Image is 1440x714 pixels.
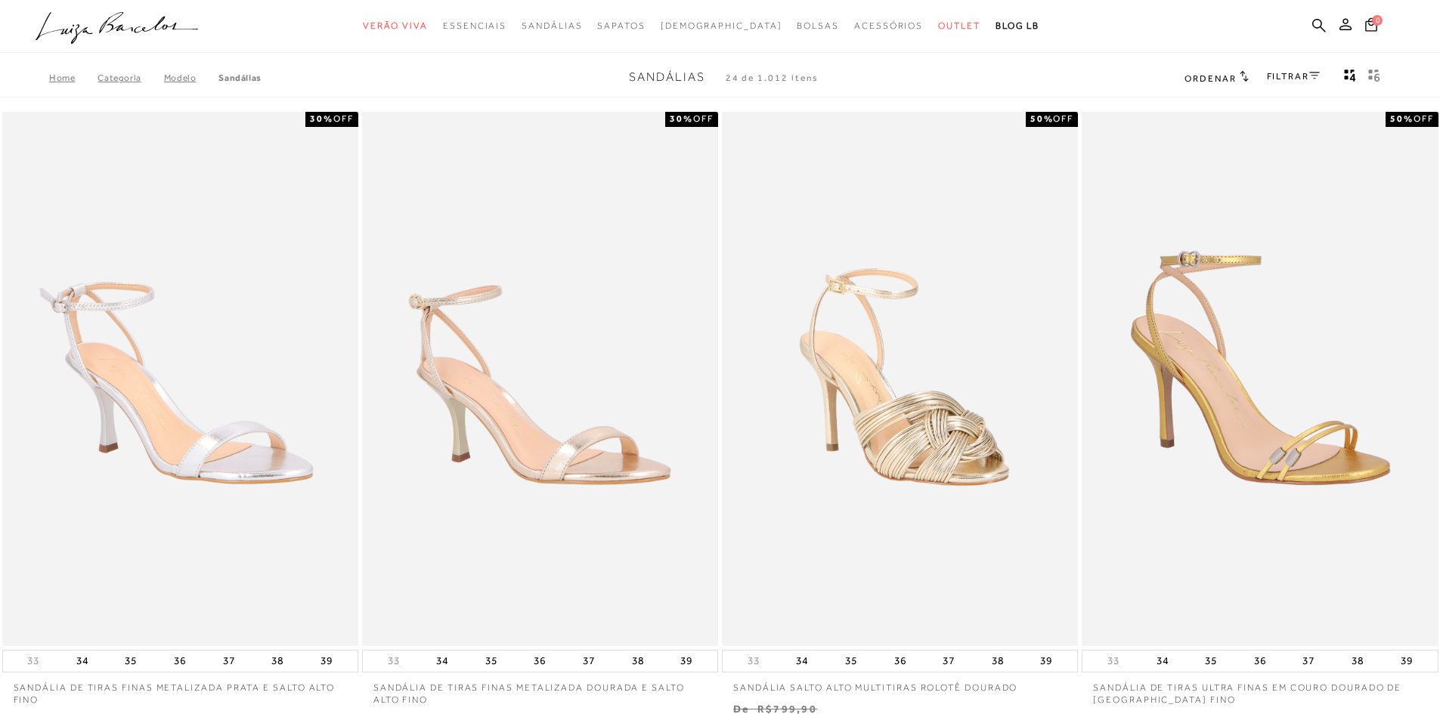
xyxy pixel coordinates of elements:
span: OFF [693,113,714,124]
button: 36 [169,651,190,672]
button: 39 [676,651,697,672]
a: categoryNavScreenReaderText [797,12,839,40]
button: 35 [1200,651,1222,672]
a: FILTRAR [1267,71,1320,82]
a: Categoria [98,73,163,83]
a: noSubCategoriesText [661,12,782,40]
button: 33 [1103,654,1124,668]
button: 36 [1250,651,1271,672]
button: Mostrar 4 produtos por linha [1339,68,1361,88]
a: SANDÁLIA DE TIRAS FINAS METALIZADA DOURADA E SALTO ALTO FINO SANDÁLIA DE TIRAS FINAS METALIZADA D... [364,114,717,644]
a: SANDÁLIA DE TIRAS ULTRA FINAS EM COURO DOURADO DE [GEOGRAPHIC_DATA] FINO [1082,672,1438,707]
a: SANDÁLIA DE TIRAS ULTRA FINAS EM COURO DOURADO DE SALTO ALTO FINO SANDÁLIA DE TIRAS ULTRA FINAS E... [1083,114,1436,644]
span: Outlet [938,20,980,31]
span: Ordenar [1185,73,1236,84]
a: SANDÁLIA DE TIRAS FINAS METALIZADA DOURADA E SALTO ALTO FINO [362,672,718,707]
a: categoryNavScreenReaderText [597,12,645,40]
button: 36 [890,651,911,672]
span: OFF [1053,113,1073,124]
button: 34 [1152,651,1173,672]
button: gridText6Desc [1364,68,1385,88]
img: SANDÁLIA DE TIRAS ULTRA FINAS EM COURO DOURADO DE SALTO ALTO FINO [1083,114,1436,644]
button: 33 [383,654,404,668]
span: Sandálias [629,70,705,84]
span: Sapatos [597,20,645,31]
a: Modelo [164,73,219,83]
strong: 30% [310,113,333,124]
button: 39 [1396,651,1417,672]
span: BLOG LB [996,20,1039,31]
button: 37 [938,651,959,672]
button: 33 [23,654,44,668]
button: 36 [529,651,550,672]
a: SANDÁLIA DE TIRAS FINAS METALIZADA PRATA E SALTO ALTO FINO [2,672,358,707]
span: 0 [1372,15,1383,26]
span: Acessórios [854,20,923,31]
img: SANDÁLIA SALTO ALTO MULTITIRAS ROLOTÊ DOURADO [723,114,1076,644]
strong: 50% [1390,113,1414,124]
a: categoryNavScreenReaderText [938,12,980,40]
button: 33 [743,654,764,668]
button: 39 [1036,651,1057,672]
button: 38 [1347,651,1368,672]
a: Home [49,73,98,83]
a: SANDÁLIA SALTO ALTO MULTITIRAS ROLOTÊ DOURADO SANDÁLIA SALTO ALTO MULTITIRAS ROLOTÊ DOURADO [723,114,1076,644]
span: Essenciais [443,20,506,31]
button: 37 [218,651,240,672]
button: 35 [481,651,502,672]
button: 35 [120,651,141,672]
button: 34 [432,651,453,672]
a: SANDÁLIA DE TIRAS FINAS METALIZADA PRATA E SALTO ALTO FINO SANDÁLIA DE TIRAS FINAS METALIZADA PRA... [4,114,357,644]
span: Sandálias [522,20,582,31]
button: 0 [1361,17,1382,37]
a: categoryNavScreenReaderText [363,12,428,40]
span: Bolsas [797,20,839,31]
strong: 50% [1030,113,1054,124]
button: 34 [791,651,813,672]
span: OFF [1414,113,1434,124]
button: 34 [72,651,93,672]
span: OFF [333,113,354,124]
button: 35 [841,651,862,672]
a: categoryNavScreenReaderText [854,12,923,40]
span: 24 de 1.012 itens [726,73,819,83]
button: 37 [578,651,599,672]
a: BLOG LB [996,12,1039,40]
span: [DEMOGRAPHIC_DATA] [661,20,782,31]
img: SANDÁLIA DE TIRAS FINAS METALIZADA PRATA E SALTO ALTO FINO [4,114,357,644]
a: categoryNavScreenReaderText [522,12,582,40]
button: 38 [987,651,1008,672]
button: 37 [1298,651,1319,672]
button: 39 [316,651,337,672]
a: categoryNavScreenReaderText [443,12,506,40]
a: SANDÁLIA SALTO ALTO MULTITIRAS ROLOTÊ DOURADO [722,672,1078,694]
strong: 30% [670,113,693,124]
img: SANDÁLIA DE TIRAS FINAS METALIZADA DOURADA E SALTO ALTO FINO [364,114,717,644]
span: Verão Viva [363,20,428,31]
a: Sandálias [218,73,261,83]
button: 38 [627,651,649,672]
button: 38 [267,651,288,672]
